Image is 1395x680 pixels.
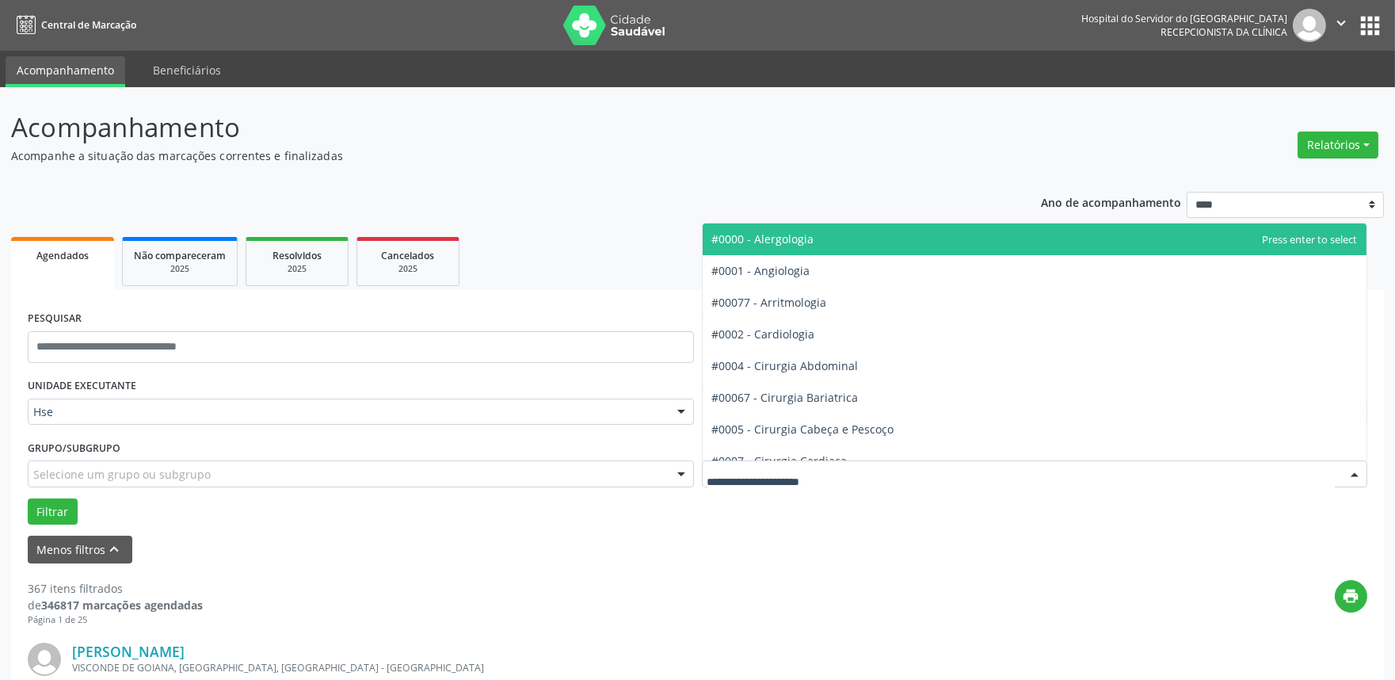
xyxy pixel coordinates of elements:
div: VISCONDE DE GOIANA, [GEOGRAPHIC_DATA], [GEOGRAPHIC_DATA] - [GEOGRAPHIC_DATA] [72,661,1130,674]
button: Menos filtroskeyboard_arrow_up [28,536,132,563]
img: img [1293,9,1326,42]
a: [PERSON_NAME] [72,643,185,660]
label: Grupo/Subgrupo [28,436,120,460]
div: de [28,597,203,613]
button: print [1335,580,1367,613]
button: Relatórios [1298,132,1378,159]
i: keyboard_arrow_up [106,541,124,558]
span: #0004 - Cirurgia Abdominal [712,358,859,373]
span: Agendados [36,249,89,262]
a: Beneficiários [142,56,232,84]
span: #0000 - Alergologia [712,231,814,246]
div: Página 1 de 25 [28,613,203,627]
div: 2025 [368,263,448,275]
div: 2025 [257,263,337,275]
div: 2025 [134,263,226,275]
div: Hospital do Servidor do [GEOGRAPHIC_DATA] [1081,12,1287,25]
span: #0007 - Cirurgia Cardiaca [712,453,848,468]
button:  [1326,9,1356,42]
span: #0002 - Cardiologia [712,327,815,342]
img: img [28,643,61,676]
div: 367 itens filtrados [28,580,203,597]
p: Ano de acompanhamento [1041,192,1181,212]
span: Resolvidos [273,249,322,262]
span: Recepcionista da clínica [1161,25,1287,39]
label: UNIDADE EXECUTANTE [28,374,136,399]
i:  [1332,14,1350,32]
label: PESQUISAR [28,307,82,331]
span: #0005 - Cirurgia Cabeça e Pescoço [712,422,894,437]
p: Acompanhe a situação das marcações correntes e finalizadas [11,147,972,164]
span: #00067 - Cirurgia Bariatrica [712,390,859,405]
span: Cancelados [382,249,435,262]
i: print [1343,587,1360,605]
span: Não compareceram [134,249,226,262]
span: #00077 - Arritmologia [712,295,827,310]
span: Selecione um grupo ou subgrupo [33,466,211,483]
button: Filtrar [28,499,78,525]
a: Central de Marcação [11,12,136,38]
span: Hse [33,404,661,420]
p: Acompanhamento [11,108,972,147]
strong: 346817 marcações agendadas [41,598,203,613]
span: #0001 - Angiologia [712,263,810,278]
a: Acompanhamento [6,56,125,87]
button: apps [1356,12,1384,40]
span: Central de Marcação [41,18,136,32]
